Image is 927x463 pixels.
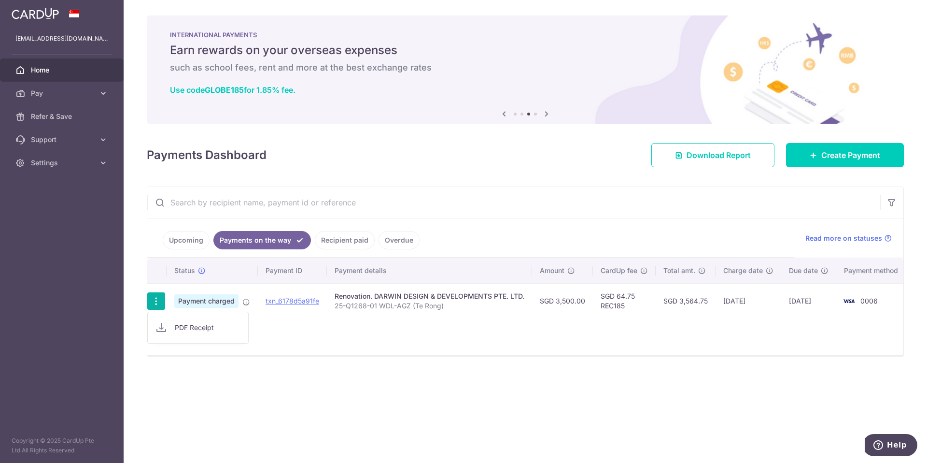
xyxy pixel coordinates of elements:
[31,112,95,121] span: Refer & Save
[786,143,904,167] a: Create Payment
[593,283,656,318] td: SGD 64.75 REC185
[601,266,637,275] span: CardUp fee
[258,258,327,283] th: Payment ID
[379,231,420,249] a: Overdue
[163,231,210,249] a: Upcoming
[147,146,267,164] h4: Payments Dashboard
[174,266,195,275] span: Status
[860,297,878,305] span: 0006
[170,85,295,95] a: Use codeGLOBE185for 1.85% fee.
[315,231,375,249] a: Recipient paid
[865,434,917,458] iframe: Opens a widget where you can find more information
[723,266,763,275] span: Charge date
[15,34,108,43] p: [EMAIL_ADDRESS][DOMAIN_NAME]
[170,31,881,39] p: INTERNATIONAL PAYMENTS
[147,187,880,218] input: Search by recipient name, payment id or reference
[836,258,910,283] th: Payment method
[174,294,239,308] span: Payment charged
[335,301,524,311] p: 25-Q1268-01 WDL-AGZ (Te Rong)
[31,88,95,98] span: Pay
[31,65,95,75] span: Home
[821,149,880,161] span: Create Payment
[170,62,881,73] h6: such as school fees, rent and more at the best exchange rates
[327,258,532,283] th: Payment details
[31,135,95,145] span: Support
[540,266,564,275] span: Amount
[839,295,858,307] img: Bank Card
[266,297,319,305] a: txn_6178d5a91fe
[335,291,524,301] div: Renovation. DARWIN DESIGN & DEVELOPMENTS PTE. LTD.
[532,283,593,318] td: SGD 3,500.00
[170,43,881,58] h5: Earn rewards on your overseas expenses
[205,85,244,95] b: GLOBE185
[663,266,695,275] span: Total amt.
[31,158,95,168] span: Settings
[12,8,59,19] img: CardUp
[656,283,716,318] td: SGD 3,564.75
[781,283,836,318] td: [DATE]
[716,283,781,318] td: [DATE]
[789,266,818,275] span: Due date
[805,233,882,243] span: Read more on statuses
[687,149,751,161] span: Download Report
[147,15,904,124] img: International Payment Banner
[651,143,774,167] a: Download Report
[213,231,311,249] a: Payments on the way
[805,233,892,243] a: Read more on statuses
